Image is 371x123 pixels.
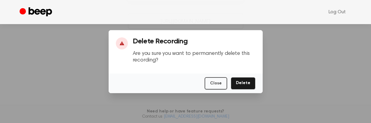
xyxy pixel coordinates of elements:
[205,77,227,90] button: Close
[133,50,255,64] p: Are you sure you want to permanently delete this recording?
[116,37,128,49] div: ⚠
[323,5,352,19] a: Log Out
[133,37,255,46] h3: Delete Recording
[20,6,54,18] a: Beep
[231,77,255,90] button: Delete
